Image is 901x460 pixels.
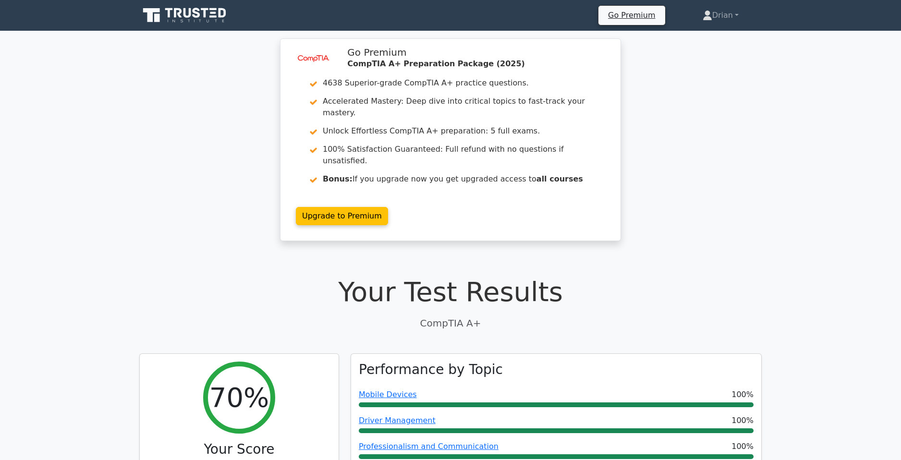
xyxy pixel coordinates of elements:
a: Go Premium [602,9,661,22]
a: Upgrade to Premium [296,207,388,225]
span: 100% [731,441,754,452]
h2: 70% [209,381,269,413]
a: Drian [680,6,762,25]
h1: Your Test Results [139,276,762,308]
p: CompTIA A+ [139,316,762,330]
span: 100% [731,389,754,400]
span: 100% [731,415,754,426]
a: Mobile Devices [359,390,417,399]
a: Driver Management [359,416,436,425]
a: Professionalism and Communication [359,442,499,451]
h3: Performance by Topic [359,362,503,378]
h3: Your Score [147,441,331,458]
